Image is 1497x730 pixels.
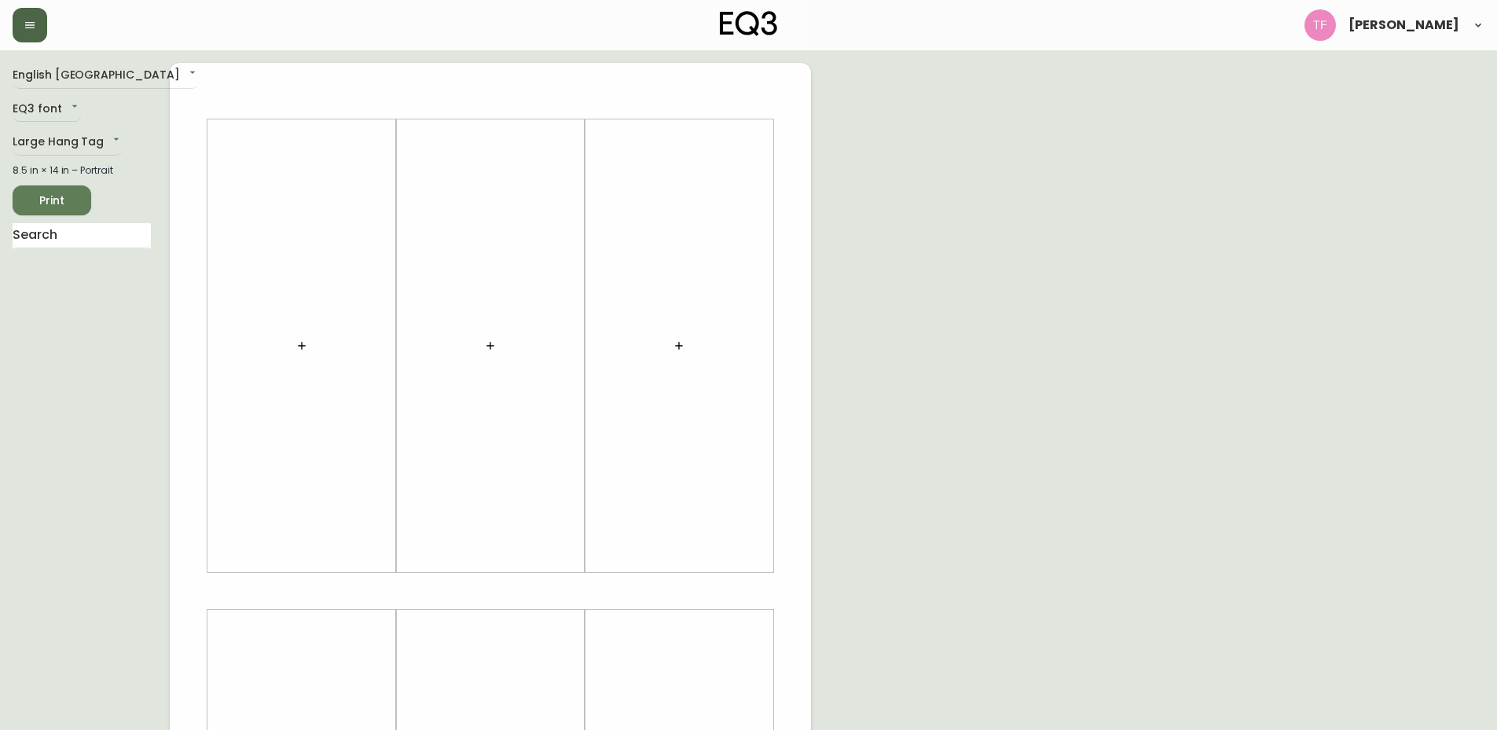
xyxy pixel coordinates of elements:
[13,97,81,123] div: EQ3 font
[13,185,91,215] button: Print
[13,130,123,156] div: Large Hang Tag
[13,63,199,89] div: English [GEOGRAPHIC_DATA]
[1348,19,1459,31] span: [PERSON_NAME]
[25,191,79,211] span: Print
[720,11,778,36] img: logo
[1304,9,1336,41] img: 509424b058aae2bad57fee408324c33f
[13,223,151,248] input: Search
[13,163,151,178] div: 8.5 in × 14 in – Portrait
